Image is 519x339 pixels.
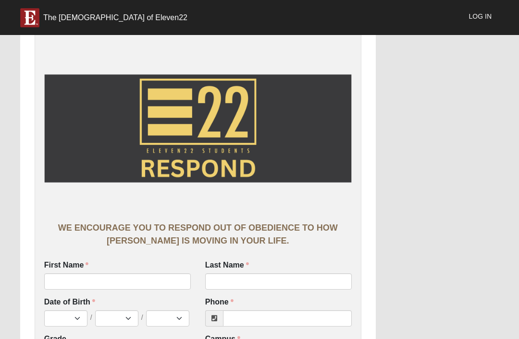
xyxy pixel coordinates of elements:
[44,42,352,215] img: Header Image
[44,222,352,247] div: WE ENCOURAGE YOU TO RESPOND OUT OF OBEDIENCE TO HOW [PERSON_NAME] IS MOVING IN YOUR LIFE.
[462,4,499,28] a: Log In
[44,297,191,308] label: Date of Birth
[90,313,92,323] span: /
[43,13,187,23] div: The [DEMOGRAPHIC_DATA] of Eleven22
[205,260,249,271] label: Last Name
[44,260,89,271] label: First Name
[205,297,234,308] label: Phone
[13,3,195,27] a: The [DEMOGRAPHIC_DATA] of Eleven22
[20,8,39,27] img: E-icon-fireweed-White-TM.png
[141,313,143,323] span: /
